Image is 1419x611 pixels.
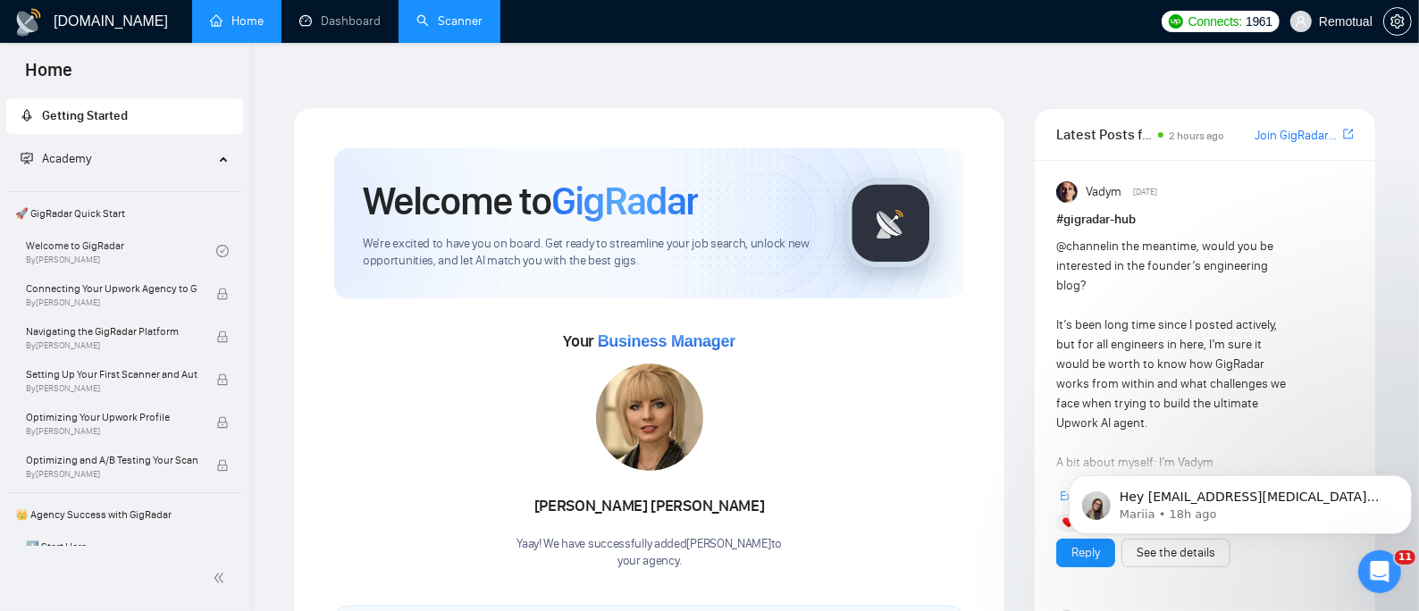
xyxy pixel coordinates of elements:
li: Getting Started [6,98,243,134]
a: dashboardDashboard [299,13,381,29]
span: lock [216,288,229,300]
span: We're excited to have you on board. Get ready to streamline your job search, unlock new opportuni... [363,236,818,270]
iframe: Intercom live chat [1358,550,1401,593]
span: fund-projection-screen [21,152,33,164]
span: [DATE] [1133,184,1157,200]
span: rocket [21,109,33,121]
span: export [1343,127,1354,141]
a: See the details [1137,543,1215,563]
span: Setting Up Your First Scanner and Auto-Bidder [26,365,197,383]
p: Message from Mariia, sent 18h ago [58,69,328,85]
a: searchScanner [416,13,483,29]
a: Welcome to GigRadarBy[PERSON_NAME] [26,231,216,271]
span: Home [11,57,87,95]
h1: # gigradar-hub [1056,210,1354,230]
span: 2 hours ago [1169,130,1224,142]
span: lock [216,459,229,472]
span: Vadym [1086,182,1121,202]
span: 1961 [1246,12,1272,31]
img: Vadym [1056,181,1078,203]
img: 1687087754432-193.jpg [596,364,703,471]
a: 1️⃣ Start Here [26,532,216,572]
span: Navigating the GigRadar Platform [26,322,197,340]
button: Reply [1056,539,1115,567]
span: 11 [1395,550,1415,565]
span: By [PERSON_NAME] [26,426,197,437]
span: user [1295,15,1307,28]
a: homeHome [210,13,264,29]
iframe: Intercom notifications message [1062,438,1419,563]
span: @channel [1056,239,1109,254]
span: lock [216,331,229,343]
div: [PERSON_NAME] [PERSON_NAME] [516,491,782,522]
a: Reply [1071,543,1100,563]
span: 👑 Agency Success with GigRadar [8,497,241,532]
span: 🚀 GigRadar Quick Start [8,196,241,231]
span: GigRadar [551,177,698,225]
span: By [PERSON_NAME] [26,340,197,351]
a: setting [1383,14,1412,29]
img: upwork-logo.png [1169,14,1183,29]
div: Yaay! We have successfully added [PERSON_NAME] to [516,536,782,570]
span: check-circle [216,245,229,257]
span: Business Manager [598,332,735,350]
img: gigradar-logo.png [846,179,936,268]
span: lock [216,416,229,429]
span: Optimizing and A/B Testing Your Scanner for Better Results [26,451,197,469]
span: Connecting Your Upwork Agency to GigRadar [26,280,197,297]
p: your agency . [516,553,782,570]
span: By [PERSON_NAME] [26,383,197,394]
span: Hey [EMAIL_ADDRESS][MEDICAL_DATA][DOMAIN_NAME], Looks like your Upwork agency Remotual ran out of... [58,52,328,262]
span: double-left [213,569,231,587]
span: By [PERSON_NAME] [26,469,197,480]
span: Latest Posts from the GigRadar Community [1056,123,1153,146]
span: Connects: [1188,12,1242,31]
span: lock [216,373,229,386]
span: Academy [42,151,91,166]
a: Join GigRadar Slack Community [1255,126,1339,146]
span: Academy [21,151,91,166]
img: logo [14,8,43,37]
span: Your [563,331,735,351]
span: Expand [1060,489,1100,504]
span: Getting Started [42,108,128,123]
a: export [1343,126,1354,143]
button: setting [1383,7,1412,36]
span: Optimizing Your Upwork Profile [26,408,197,426]
span: By [PERSON_NAME] [26,297,197,308]
span: setting [1384,14,1411,29]
h1: Welcome to [363,177,698,225]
